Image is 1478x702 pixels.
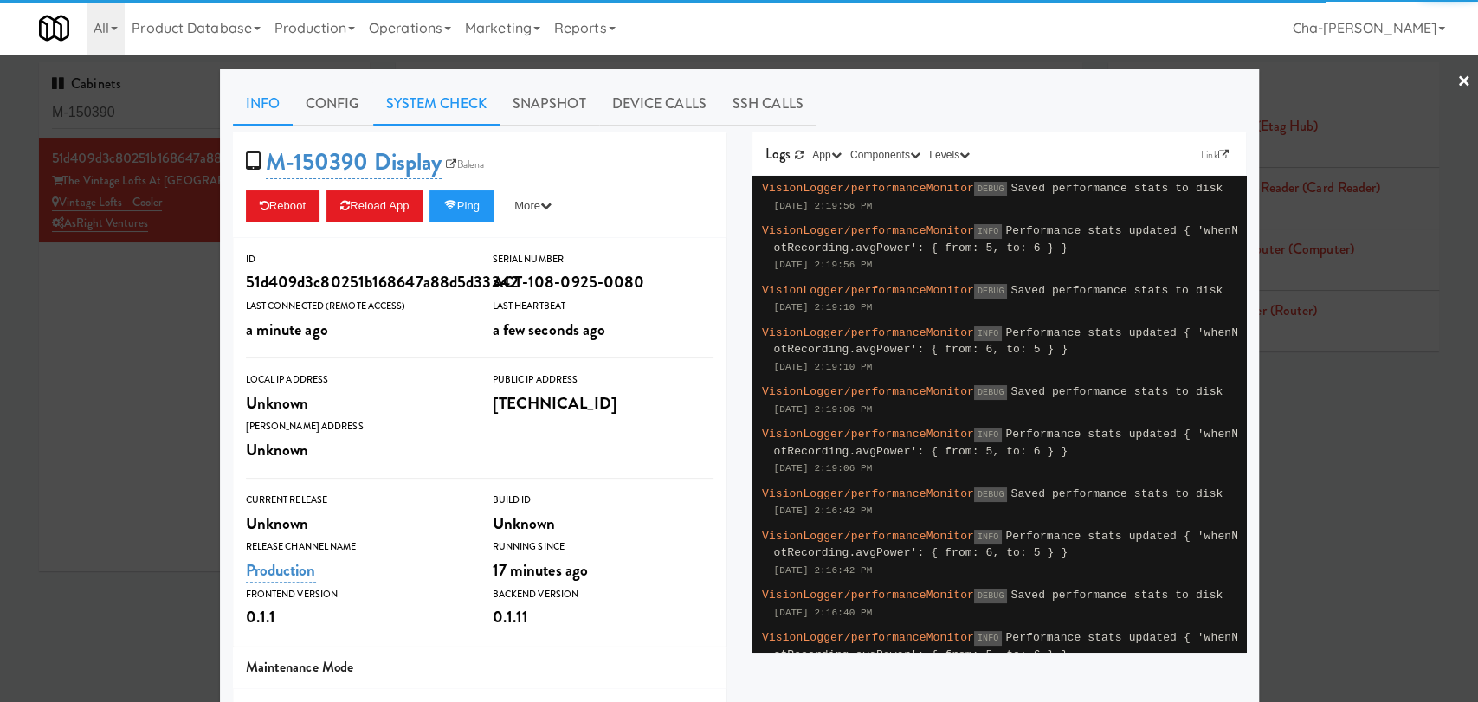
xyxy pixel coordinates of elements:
button: App [808,146,846,164]
span: DEBUG [974,182,1008,196]
span: VisionLogger/performanceMonitor [762,385,974,398]
span: a few seconds ago [493,318,606,341]
span: VisionLogger/performanceMonitor [762,326,974,339]
a: Snapshot [500,82,599,126]
a: Info [233,82,293,126]
span: Saved performance stats to disk [1010,385,1223,398]
span: DEBUG [974,385,1008,400]
span: [DATE] 2:19:56 PM [774,201,873,211]
span: DEBUG [974,487,1008,502]
span: VisionLogger/performanceMonitor [762,284,974,297]
span: Logs [765,144,791,164]
span: VisionLogger/performanceMonitor [762,589,974,602]
span: VisionLogger/performanceMonitor [762,530,974,543]
div: Serial Number [493,251,713,268]
span: [DATE] 2:19:10 PM [774,362,873,372]
a: Balena [442,156,488,173]
span: Performance stats updated { 'whenNotRecording.avgPower': { from: 5, to: 6 } } [774,224,1239,254]
span: VisionLogger/performanceMonitor [762,428,974,441]
div: [TECHNICAL_ID] [493,389,713,418]
span: [DATE] 2:16:40 PM [774,608,873,618]
a: × [1457,55,1471,109]
div: Last Connected (Remote Access) [246,298,467,315]
a: Link [1197,146,1233,164]
span: INFO [974,428,1002,442]
span: Performance stats updated { 'whenNotRecording.avgPower': { from: 5, to: 6 } } [774,631,1239,661]
button: Ping [429,190,494,222]
button: More [500,190,565,222]
span: [DATE] 2:16:42 PM [774,506,873,516]
div: Release Channel Name [246,538,467,556]
span: Performance stats updated { 'whenNotRecording.avgPower': { from: 6, to: 5 } } [774,530,1239,560]
div: 51d409d3c80251b168647a88d5d33342 [246,267,467,297]
span: 17 minutes ago [493,558,588,582]
span: Performance stats updated { 'whenNotRecording.avgPower': { from: 5, to: 6 } } [774,428,1239,458]
span: INFO [974,224,1002,239]
div: ACT-108-0925-0080 [493,267,713,297]
span: [DATE] 2:19:10 PM [774,302,873,312]
div: Local IP Address [246,371,467,389]
span: [DATE] 2:19:56 PM [774,260,873,270]
div: 0.1.11 [493,602,713,632]
a: Device Calls [599,82,720,126]
span: [DATE] 2:16:42 PM [774,565,873,576]
button: Components [846,146,925,164]
span: INFO [974,530,1002,544]
div: Frontend Version [246,586,467,603]
div: [PERSON_NAME] Address [246,418,467,435]
span: Maintenance Mode [246,657,354,677]
div: Last Heartbeat [493,298,713,315]
span: VisionLogger/performanceMonitor [762,631,974,644]
span: Saved performance stats to disk [1010,589,1223,602]
span: Saved performance stats to disk [1010,182,1223,195]
div: ID [246,251,467,268]
button: Levels [925,146,974,164]
span: DEBUG [974,284,1008,299]
div: Running Since [493,538,713,556]
span: Saved performance stats to disk [1010,487,1223,500]
a: System Check [373,82,500,126]
span: a minute ago [246,318,328,341]
span: INFO [974,631,1002,646]
span: VisionLogger/performanceMonitor [762,182,974,195]
a: SSH Calls [720,82,816,126]
div: Unknown [246,389,467,418]
button: Reload App [326,190,423,222]
div: Public IP Address [493,371,713,389]
button: Reboot [246,190,320,222]
div: Backend Version [493,586,713,603]
div: Build Id [493,492,713,509]
div: Unknown [246,435,467,465]
div: Current Release [246,492,467,509]
div: 0.1.1 [246,602,467,632]
span: INFO [974,326,1002,341]
div: Unknown [246,509,467,538]
a: M-150390 Display [266,145,442,179]
span: VisionLogger/performanceMonitor [762,224,974,237]
a: Production [246,558,316,583]
span: DEBUG [974,589,1008,603]
span: Performance stats updated { 'whenNotRecording.avgPower': { from: 6, to: 5 } } [774,326,1239,357]
span: Saved performance stats to disk [1010,284,1223,297]
span: VisionLogger/performanceMonitor [762,487,974,500]
div: Unknown [493,509,713,538]
img: Micromart [39,13,69,43]
span: [DATE] 2:19:06 PM [774,463,873,473]
a: Config [293,82,373,126]
span: [DATE] 2:19:06 PM [774,404,873,415]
